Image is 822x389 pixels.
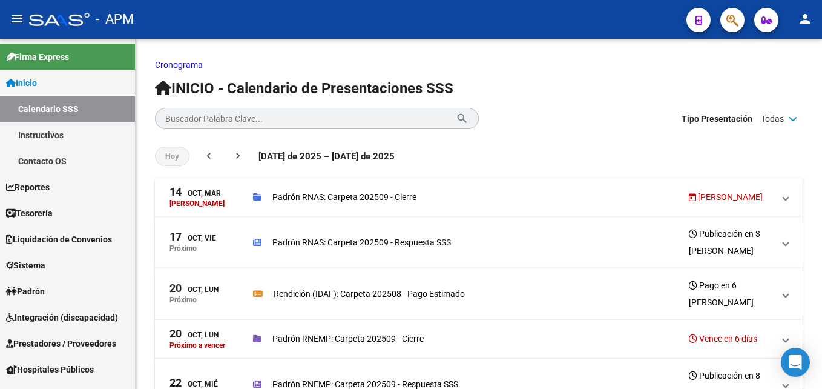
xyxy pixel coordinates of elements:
[274,287,465,301] p: Rendición (IDAF): Carpeta 202508 - Pago Estimado
[258,150,395,163] span: [DATE] de 2025 – [DATE] de 2025
[682,112,752,125] span: Tipo Presentación
[155,80,453,97] span: INICIO - Calendario de Presentaciones SSS
[169,231,182,242] span: 17
[169,187,221,199] div: Oct, Mar
[6,311,118,324] span: Integración (discapacidad)
[169,187,182,198] span: 14
[272,190,416,204] p: Padrón RNAS: Carpeta 202509 - Cierre
[689,277,774,311] h3: Pago en 6 [PERSON_NAME]
[169,296,197,304] p: Próximo
[689,188,763,205] h3: [PERSON_NAME]
[155,217,803,268] mat-expansion-panel-header: 17Oct, ViePróximoPadrón RNAS: Carpeta 202509 - Respuesta SSSPublicación en 3 [PERSON_NAME]
[6,233,112,246] span: Liquidación de Convenios
[169,283,182,294] span: 20
[96,6,134,33] span: - APM
[689,225,774,259] h3: Publicación en 3 [PERSON_NAME]
[6,207,53,220] span: Tesorería
[456,111,469,125] mat-icon: search
[155,320,803,359] mat-expansion-panel-header: 20Oct, LunPróximo a vencerPadrón RNEMP: Carpeta 202509 - CierreVence en 6 días
[169,231,216,244] div: Oct, Vie
[155,178,803,217] mat-expansion-panel-header: 14Oct, Mar[PERSON_NAME]Padrón RNAS: Carpeta 202509 - Cierre[PERSON_NAME]
[798,12,812,26] mat-icon: person
[761,112,784,125] span: Todas
[169,244,197,253] p: Próximo
[689,330,757,347] h3: Vence en 6 días
[169,328,219,341] div: Oct, Lun
[155,60,203,70] a: Cronograma
[169,341,225,350] p: Próximo a vencer
[169,328,182,339] span: 20
[6,363,94,376] span: Hospitales Públicos
[169,377,182,388] span: 22
[6,337,116,350] span: Prestadores / Proveedores
[232,150,244,162] mat-icon: chevron_right
[6,259,45,272] span: Sistema
[6,76,37,90] span: Inicio
[272,332,424,345] p: Padrón RNEMP: Carpeta 202509 - Cierre
[6,50,69,64] span: Firma Express
[6,285,45,298] span: Padrón
[169,283,219,296] div: Oct, Lun
[155,147,189,166] button: Hoy
[10,12,24,26] mat-icon: menu
[169,199,225,208] p: [PERSON_NAME]
[6,181,50,194] span: Reportes
[155,268,803,320] mat-expansion-panel-header: 20Oct, LunPróximoRendición (IDAF): Carpeta 202508 - Pago EstimadoPago en 6 [PERSON_NAME]
[203,150,215,162] mat-icon: chevron_left
[272,236,451,249] p: Padrón RNAS: Carpeta 202509 - Respuesta SSS
[781,348,810,377] div: Open Intercom Messenger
